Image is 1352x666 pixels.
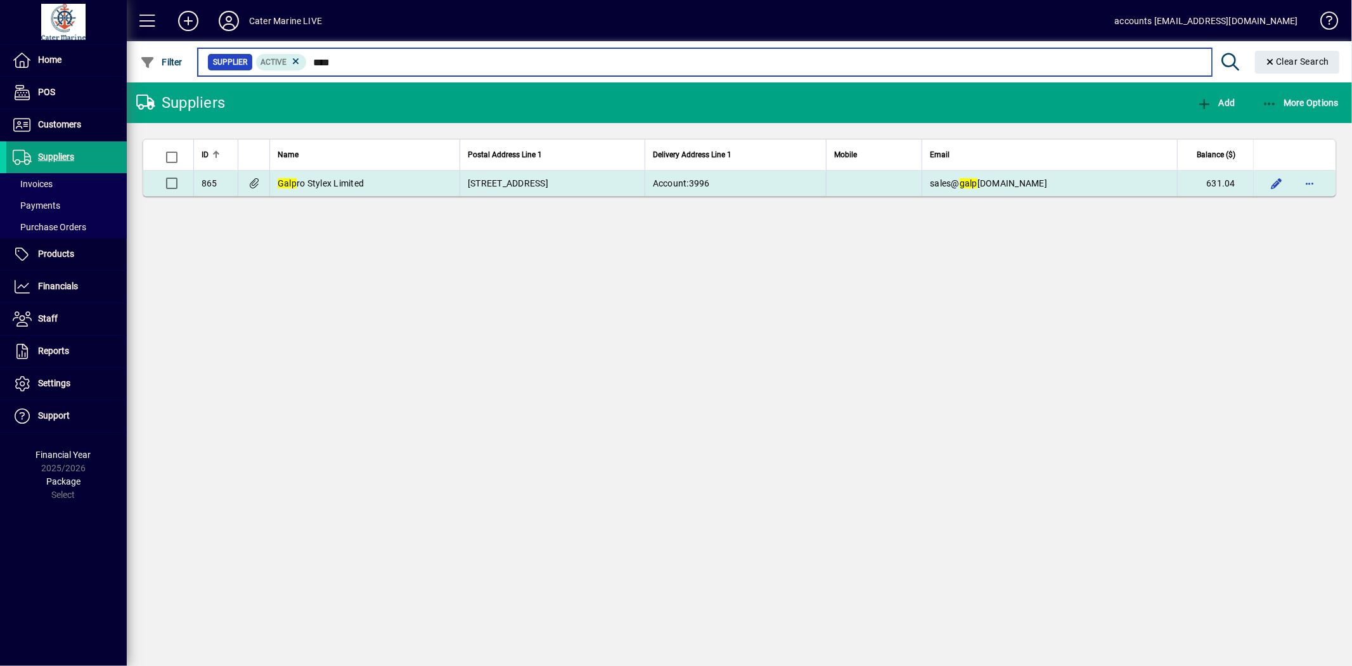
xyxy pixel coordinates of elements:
div: accounts [EMAIL_ADDRESS][DOMAIN_NAME] [1115,11,1298,31]
span: Customers [38,119,81,129]
button: Clear [1255,51,1340,74]
a: Home [6,44,127,76]
a: Support [6,400,127,432]
span: [STREET_ADDRESS] [468,178,548,188]
div: Cater Marine LIVE [249,11,322,31]
span: Package [46,476,80,486]
button: Edit [1266,173,1287,193]
button: Profile [209,10,249,32]
span: Payments [13,200,60,211]
span: Financials [38,281,78,291]
a: Invoices [6,173,127,195]
span: Add [1197,98,1235,108]
span: POS [38,87,55,97]
a: Staff [6,303,127,335]
a: Reports [6,336,127,367]
span: Products [38,249,74,259]
em: Galp [278,178,297,188]
span: Email [930,148,950,162]
span: Account:3996 [653,178,710,188]
span: sales@ [DOMAIN_NAME] [930,178,1047,188]
a: Products [6,238,127,270]
div: Mobile [834,148,915,162]
span: Staff [38,313,58,323]
span: Postal Address Line 1 [468,148,542,162]
span: Name [278,148,299,162]
a: Knowledge Base [1311,3,1336,44]
div: Suppliers [136,93,225,113]
span: Supplier [213,56,247,69]
a: Customers [6,109,127,141]
button: More options [1299,173,1320,193]
button: Add [168,10,209,32]
span: Balance ($) [1197,148,1235,162]
span: Suppliers [38,152,74,162]
span: Mobile [834,148,857,162]
span: 865 [202,178,217,188]
span: ro Stylex Limited [278,178,364,188]
span: Invoices [13,179,53,189]
div: Email [930,148,1169,162]
span: Settings [38,378,70,388]
button: Filter [137,51,186,74]
span: Clear Search [1265,56,1330,67]
div: Name [278,148,452,162]
a: Financials [6,271,127,303]
div: Balance ($) [1185,148,1247,162]
mat-chip: Activation Status: Active [256,54,307,70]
span: More Options [1262,98,1339,108]
a: Purchase Orders [6,216,127,238]
span: Financial Year [36,450,91,460]
span: Reports [38,346,69,356]
span: Filter [140,57,183,67]
span: Home [38,55,61,65]
span: Purchase Orders [13,222,86,232]
span: Active [261,58,287,67]
a: Settings [6,368,127,400]
span: Support [38,410,70,421]
div: ID [202,148,230,162]
button: Add [1194,91,1238,114]
span: ID [202,148,209,162]
td: 631.04 [1177,171,1253,196]
a: POS [6,77,127,108]
button: More Options [1259,91,1342,114]
span: Delivery Address Line 1 [653,148,731,162]
a: Payments [6,195,127,216]
em: galp [960,178,977,188]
